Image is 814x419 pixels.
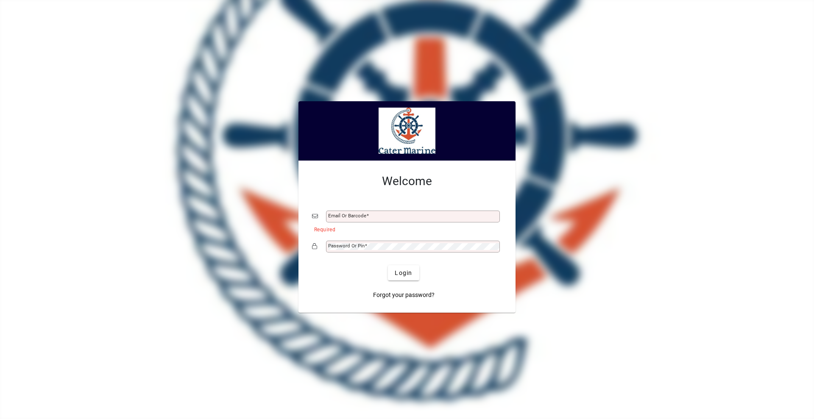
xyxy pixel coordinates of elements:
[312,174,502,189] h2: Welcome
[370,287,438,302] a: Forgot your password?
[328,243,365,249] mat-label: Password or Pin
[314,225,495,233] mat-error: Required
[395,269,412,277] span: Login
[373,291,435,300] span: Forgot your password?
[388,265,419,280] button: Login
[328,213,366,219] mat-label: Email or Barcode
